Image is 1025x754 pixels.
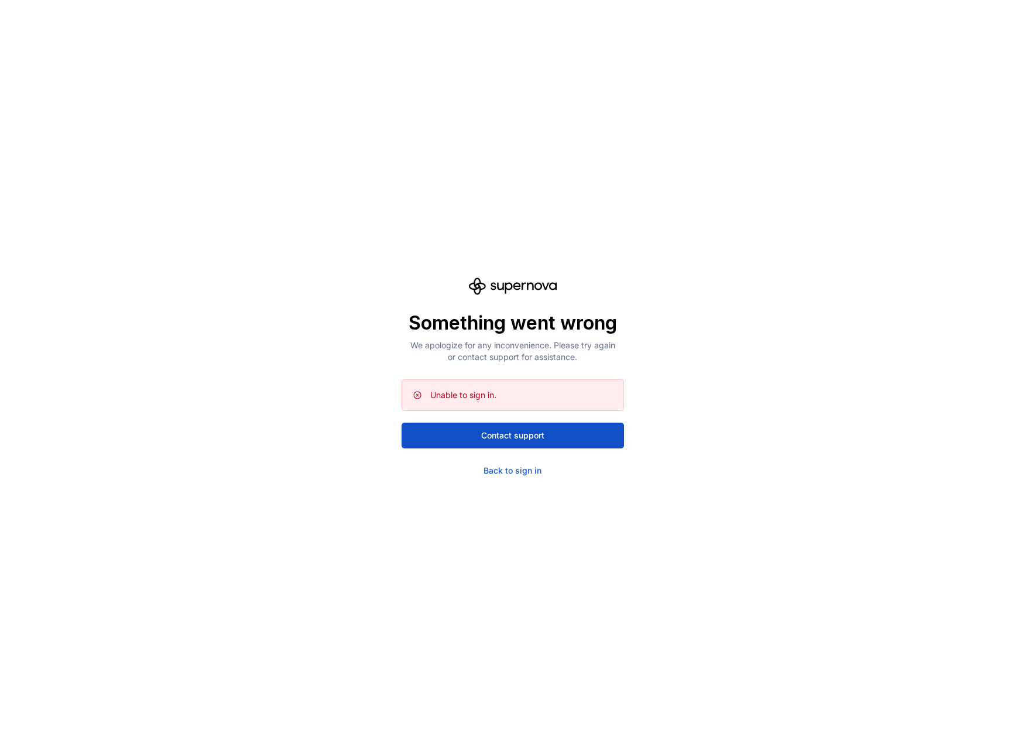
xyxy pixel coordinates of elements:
[481,430,544,441] span: Contact support
[402,311,624,335] p: Something went wrong
[402,423,624,448] button: Contact support
[402,340,624,363] p: We apologize for any inconvenience. Please try again or contact support for assistance.
[484,465,541,477] a: Back to sign in
[430,389,496,401] div: Unable to sign in.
